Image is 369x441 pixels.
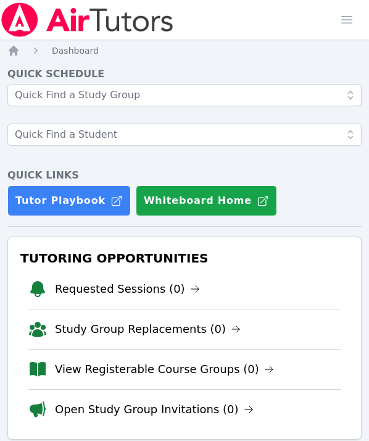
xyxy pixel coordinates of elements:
input: Quick Find a Student [7,124,362,146]
input: Quick Find a Study Group [7,84,362,106]
h4: Quick Schedule [7,67,362,82]
button: Whiteboard Home [136,185,277,216]
a: Requested Sessions (0) [55,280,200,298]
a: View Registerable Course Groups (0) [55,361,274,378]
nav: Breadcrumb [7,44,362,57]
h4: Quick Links [7,168,362,183]
a: Dashboard [52,44,99,57]
a: Tutor Playbook [7,185,131,216]
a: Study Group Replacements (0) [55,321,241,338]
a: Open Study Group Invitations (0) [55,401,254,418]
h3: Tutoring Opportunities [18,247,351,269]
span: Dashboard [52,46,99,56]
